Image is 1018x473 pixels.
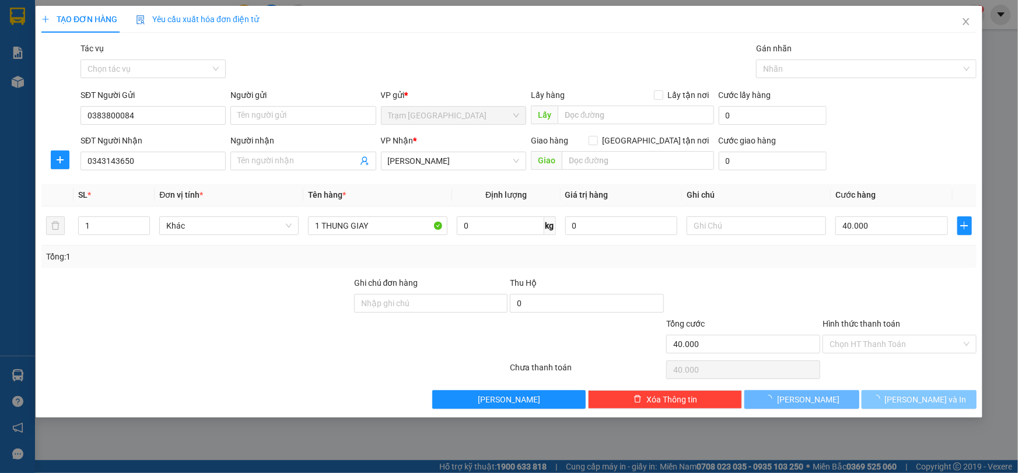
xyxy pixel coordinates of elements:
span: Lấy tận nơi [663,89,714,101]
button: delete [46,216,65,235]
button: plus [957,216,972,235]
span: Cước hàng [835,190,876,199]
div: SĐT Người Nhận [81,134,226,147]
span: loading [764,395,777,403]
span: close [961,17,971,26]
span: Yêu cầu xuất hóa đơn điện tử [136,15,259,24]
span: Tên hàng [308,190,346,199]
span: Lấy hàng [531,90,565,100]
span: Lấy [531,106,558,124]
span: VP Nhận [381,136,414,145]
span: Giao hàng [531,136,568,145]
div: Người nhận [230,134,376,147]
input: Cước lấy hàng [719,106,827,125]
input: 0 [565,216,678,235]
span: Phan Thiết [388,152,519,170]
span: Khác [166,217,292,234]
span: Nhận: [137,10,165,22]
span: [GEOGRAPHIC_DATA] tận nơi [598,134,714,147]
span: Tổng cước [666,319,705,328]
button: [PERSON_NAME] [744,390,859,409]
div: DUY K5 NHAN HANG [137,36,230,64]
label: Hình thức thanh toán [823,319,900,328]
label: Cước giao hàng [719,136,776,145]
span: TẠO ĐƠN HÀNG [41,15,117,24]
div: [PERSON_NAME] [137,10,230,36]
span: Giao [531,151,562,170]
span: [PERSON_NAME] [777,393,839,406]
span: plus [41,15,50,23]
span: [PERSON_NAME] và In [885,393,967,406]
label: Ghi chú đơn hàng [354,278,418,288]
span: Đơn vị tính [159,190,203,199]
button: plus [51,150,69,169]
input: Dọc đường [562,151,714,170]
span: plus [958,221,971,230]
button: [PERSON_NAME] và In [862,390,977,409]
input: Ghi Chú [687,216,826,235]
button: deleteXóa Thông tin [588,390,742,409]
span: Giá trị hàng [565,190,608,199]
span: delete [634,395,642,404]
div: SĐT Người Gửi [81,89,226,101]
div: Tên hàng: 1 XE 86C1 02026 ( : 1 ) [10,72,230,87]
div: Chưa thanh toán [509,361,666,381]
span: Gửi: [10,11,28,23]
span: plus [51,155,69,164]
span: Định lượng [485,190,527,199]
img: icon [136,15,145,24]
span: Xóa Thông tin [646,393,697,406]
div: Trạm [GEOGRAPHIC_DATA] [10,10,128,38]
span: loading [872,395,885,403]
button: Close [950,6,982,38]
label: Tác vụ [81,44,104,53]
label: Gán nhãn [756,44,792,53]
span: SL [78,190,88,199]
input: Cước giao hàng [719,152,827,170]
span: [PERSON_NAME] [478,393,540,406]
input: Ghi chú đơn hàng [354,294,508,313]
div: VP gửi [381,89,526,101]
span: kg [544,216,556,235]
th: Ghi chú [682,184,831,206]
span: user-add [360,156,369,166]
button: [PERSON_NAME] [432,390,586,409]
label: Cước lấy hàng [719,90,771,100]
div: Tổng: 1 [46,250,393,263]
input: Dọc đường [558,106,714,124]
div: Người gửi [230,89,376,101]
span: Trạm Sài Gòn [388,107,519,124]
span: Thu Hộ [510,278,537,288]
input: VD: Bàn, Ghế [308,216,447,235]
